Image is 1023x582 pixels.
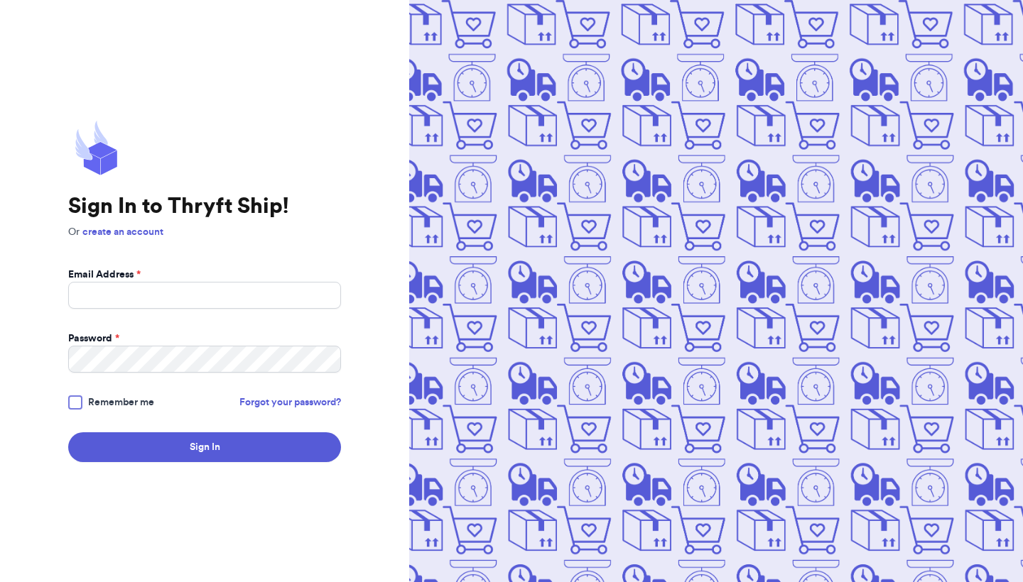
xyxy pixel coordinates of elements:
[68,268,141,282] label: Email Address
[68,225,341,239] p: Or
[82,227,163,237] a: create an account
[68,194,341,219] h1: Sign In to Thryft Ship!
[88,395,154,410] span: Remember me
[68,432,341,462] button: Sign In
[68,331,119,346] label: Password
[239,395,341,410] a: Forgot your password?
